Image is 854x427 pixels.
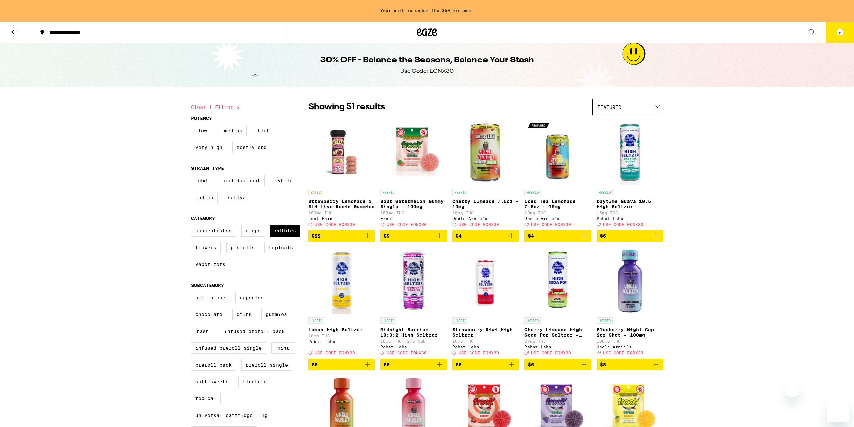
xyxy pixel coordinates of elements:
label: Drink [232,309,256,320]
button: Add to bag [308,359,375,370]
a: Open page for Blueberry Night Cap 2oz Shot - 100mg from Uncle Arnie's [597,247,663,358]
p: Cherry Limeade High Soda Pop Seltzer - 25mg [524,327,591,338]
label: All-In-One [191,292,230,303]
span: $6 [600,233,606,239]
label: Hybrid [270,175,297,186]
p: Sour Watermelon Gummy Single - 100mg [380,199,447,209]
img: Pabst Labs - Lemon High Seltzer [308,247,375,314]
span: $5 [312,362,318,367]
p: 10mg THC [308,334,375,338]
a: Open page for Strawberry Lemonade x SLH Live Resin Gummies from Lost Farm [308,119,375,230]
img: Froot - Sour Watermelon Gummy Single - 100mg [380,119,447,186]
iframe: Close message [786,384,799,397]
button: Add to bag [524,359,591,370]
label: Indica [191,192,218,203]
legend: Subcategory [191,283,224,288]
div: Uncle Arnie's [452,216,519,221]
legend: Category [191,216,215,221]
label: Very High [191,142,227,153]
span: $5 [384,362,390,367]
span: USE CODE EQNX30 [315,351,355,355]
label: Capsules [235,292,268,303]
a: Open page for Strawberry Kiwi High Seltzer from Pabst Labs [452,247,519,358]
span: USE CODE EQNX30 [459,351,499,355]
label: Topical [191,393,221,404]
label: Infused Preroll Single [191,342,266,354]
span: $5 [456,362,462,367]
div: Use Code: EQNX30 [400,68,454,75]
p: 100mg THC [597,339,663,343]
a: Open page for Iced Tea Lemonade 7.5oz - 10mg from Uncle Arnie's [524,119,591,230]
p: HYBRID [597,317,613,324]
p: HYBRID [452,317,468,324]
button: Add to bag [380,230,447,242]
p: HYBRID [524,189,541,195]
p: Iced Tea Lemonade 7.5oz - 10mg [524,199,591,209]
button: Add to bag [452,230,519,242]
div: Pabst Labs [597,216,663,221]
span: USE CODE EQNX30 [315,222,355,227]
iframe: Button to launch messaging window [827,400,849,422]
img: Pabst Labs - Daytime Guava 10:5 High Seltzer [597,119,663,186]
p: Cherry Limeade 7.5oz - 10mg [452,199,519,209]
span: USE CODE EQNX30 [603,222,643,227]
span: $6 [528,362,534,367]
label: Mint [271,342,295,354]
div: Froot [380,216,447,221]
label: Chocolate [191,309,227,320]
p: HYBRID [380,189,396,195]
legend: Strain Type [191,166,224,171]
label: Flowers [191,242,221,253]
div: Pabst Labs [380,345,447,349]
p: SATIVA [308,189,324,195]
p: 10mg THC: 2mg CBD [380,339,447,343]
label: Low [191,125,214,136]
label: Hash [191,326,214,337]
a: Open page for Cherry Limeade High Soda Pop Seltzer - 25mg from Pabst Labs [524,247,591,358]
a: Open page for Cherry Limeade 7.5oz - 10mg from Uncle Arnie's [452,119,519,230]
label: CBD Dominant [220,175,265,186]
span: Featured [597,104,621,110]
label: Gummies [261,309,291,320]
img: Pabst Labs - Strawberry Kiwi High Seltzer [452,247,519,314]
span: $4 [456,233,462,239]
div: Uncle Arnie's [597,345,663,349]
img: Lost Farm - Strawberry Lemonade x SLH Live Resin Gummies [308,119,375,186]
a: Open page for Lemon High Seltzer from Pabst Labs [308,247,375,358]
label: Infused Preroll Pack [220,326,289,337]
button: Add to bag [524,230,591,242]
legend: Potency [191,116,212,121]
label: Universal Cartridge - 1g [191,410,272,421]
img: Uncle Arnie's - Cherry Limeade 7.5oz - 10mg [452,119,519,186]
label: Preroll Single [241,359,292,371]
p: Strawberry Kiwi High Seltzer [452,327,519,338]
span: $22 [312,233,321,239]
p: Blueberry Night Cap 2oz Shot - 100mg [597,327,663,338]
label: Sativa [223,192,250,203]
span: $8 [600,362,606,367]
label: CBD [191,175,214,186]
label: High [252,125,275,136]
label: Topicals [264,242,297,253]
div: Pabst Labs [524,345,591,349]
button: Clear 1 filter [191,99,243,116]
span: USE CODE EQNX30 [387,351,427,355]
p: HYBRID [452,189,468,195]
p: 27mg THC [524,339,591,343]
a: Open page for Daytime Guava 10:5 High Seltzer from Pabst Labs [597,119,663,230]
a: Open page for Midnight Berries 10:3:2 High Seltzer from Pabst Labs [380,247,447,358]
span: $4 [528,233,534,239]
p: HYBRID [597,189,613,195]
a: Open page for Sour Watermelon Gummy Single - 100mg from Froot [380,119,447,230]
img: Uncle Arnie's - Iced Tea Lemonade 7.5oz - 10mg [524,119,591,186]
span: USE CODE EQNX30 [459,222,499,227]
p: Midnight Berries 10:3:2 High Seltzer [380,327,447,338]
p: Strawberry Lemonade x SLH Live Resin Gummies [308,199,375,209]
button: 2 [826,22,854,43]
p: Showing 51 results [308,101,385,113]
label: Medium [220,125,247,136]
p: 10mg THC [452,339,519,343]
img: Uncle Arnie's - Blueberry Night Cap 2oz Shot - 100mg [597,247,663,314]
h1: 30% OFF - Balance the Seasons, Balance Your Stash [320,55,534,66]
div: Pabst Labs [452,345,519,349]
